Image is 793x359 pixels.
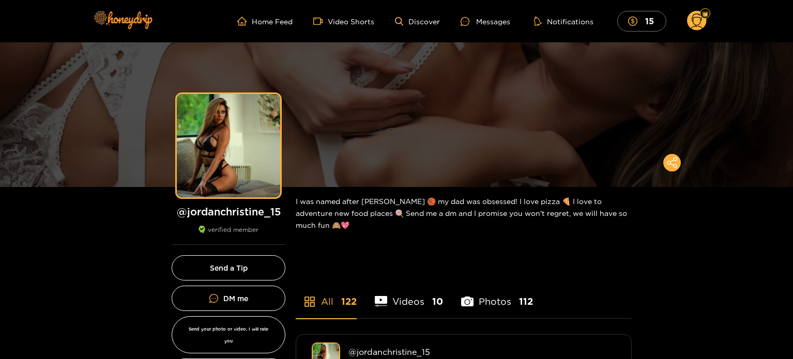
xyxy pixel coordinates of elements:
h1: @ jordanchristine_15 [172,205,285,218]
button: Send your photo or video, I will rate you [172,316,285,353]
span: 122 [341,295,357,308]
div: I was named after [PERSON_NAME] 🏀 my dad was obsessed! I love pizza 🍕 I love to adventure new foo... [296,187,632,239]
li: Videos [375,272,443,318]
div: @ jordanchristine_15 [348,347,616,356]
span: video-camera [313,17,328,26]
button: Notifications [531,16,597,26]
button: Send a Tip [172,255,285,280]
span: home [237,17,252,26]
a: Video Shorts [313,17,374,26]
a: DM me [172,286,285,311]
span: dollar [628,17,643,26]
li: Photos [461,272,533,318]
a: Home Feed [237,17,293,26]
button: 15 [617,11,666,31]
span: 112 [519,295,533,308]
div: verified member [172,226,285,245]
div: Messages [461,15,510,27]
mark: 15 [644,15,655,26]
span: 10 [432,295,443,308]
a: Discover [395,17,440,26]
span: appstore [303,295,316,308]
li: All [296,272,357,318]
img: Fan Level [702,11,708,17]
